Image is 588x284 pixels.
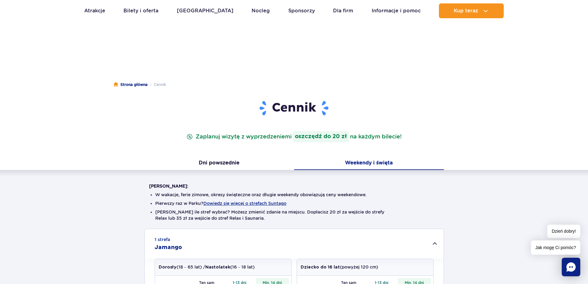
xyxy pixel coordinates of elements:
h1: Cennik [149,100,439,116]
span: Kup teraz [454,8,478,14]
a: Sponsorzy [288,3,315,18]
button: Dni powszednie [144,157,294,170]
strong: Dorosły [159,265,177,269]
a: [GEOGRAPHIC_DATA] [177,3,233,18]
strong: [PERSON_NAME]: [149,184,188,189]
li: W wakacje, ferie zimowe, okresy świąteczne oraz długie weekendy obowiązują ceny weekendowe. [155,192,433,198]
strong: oszczędź do 20 zł [293,131,349,142]
a: Dla firm [333,3,353,18]
li: Cennik [148,82,166,88]
a: Strona główna [114,82,148,88]
a: Bilety i oferta [123,3,158,18]
button: Kup teraz [439,3,504,18]
p: (powyżej 120 cm) [301,264,378,270]
span: Jak mogę Ci pomóc? [531,240,580,255]
strong: Dziecko do 16 lat [301,265,340,269]
small: 1 strefa [155,236,170,243]
span: Dzień dobry! [547,225,580,238]
a: Nocleg [252,3,270,18]
p: Zaplanuj wizytę z wyprzedzeniem na każdym bilecie! [185,131,403,142]
a: Informacje i pomoc [372,3,421,18]
div: Chat [562,258,580,276]
strong: Nastolatek [205,265,230,269]
li: Pierwszy raz w Parku? [155,200,433,206]
h2: Jamango [155,244,182,251]
p: (18 – 65 lat) / (16 – 18 lat) [159,264,255,270]
button: Dowiedz się więcej o strefach Suntago [203,201,286,206]
li: [PERSON_NAME] ile stref wybrać? Możesz zmienić zdanie na miejscu. Dopłacisz 20 zł za wejście do s... [155,209,433,221]
a: Atrakcje [84,3,105,18]
button: Weekendy i święta [294,157,444,170]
